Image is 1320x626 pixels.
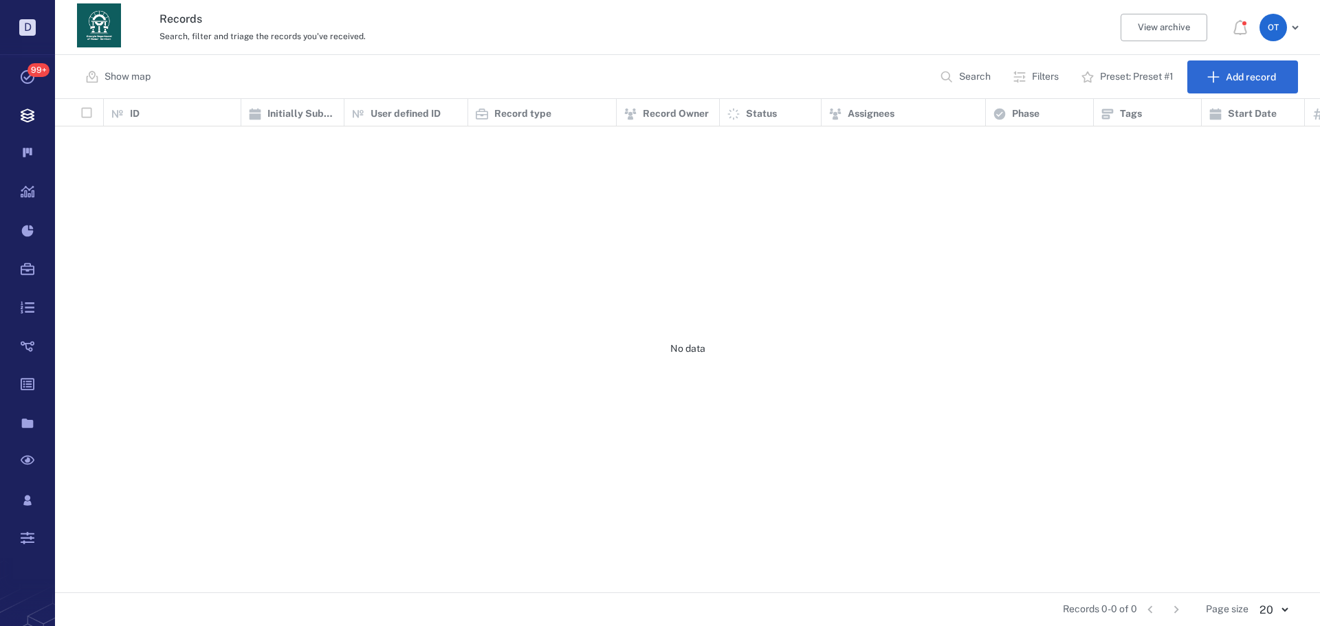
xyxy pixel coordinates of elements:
p: Start Date [1228,107,1277,121]
button: OT [1259,14,1303,41]
p: Search [959,70,991,84]
p: Assignees [848,107,894,121]
button: Search [932,60,1002,93]
span: Page size [1206,603,1248,616]
p: ID [130,107,140,121]
p: Tags [1120,107,1142,121]
span: Search, filter and triage the records you've received. [159,32,366,41]
p: Filters [1032,70,1059,84]
button: View archive [1121,14,1207,41]
button: Filters [1004,60,1070,93]
p: Preset: Preset #1 [1100,70,1174,84]
button: Show map [77,60,162,93]
p: Record type [494,107,551,121]
p: User defined ID [371,107,441,121]
img: Georgia Department of Human Services logo [77,3,121,47]
span: Records 0-0 of 0 [1063,603,1137,616]
p: Initially Submitted Date [267,107,337,121]
p: Record Owner [643,107,709,121]
p: Show map [104,70,151,84]
p: Status [746,107,777,121]
span: 99+ [27,63,49,77]
p: Phase [1012,107,1039,121]
p: D [19,19,36,36]
nav: pagination navigation [1137,599,1189,621]
h3: Records [159,11,909,27]
a: Go home [77,3,121,52]
button: Add record [1187,60,1298,93]
div: 20 [1248,602,1298,618]
button: Preset: Preset #1 [1072,60,1185,93]
div: O T [1259,14,1287,41]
